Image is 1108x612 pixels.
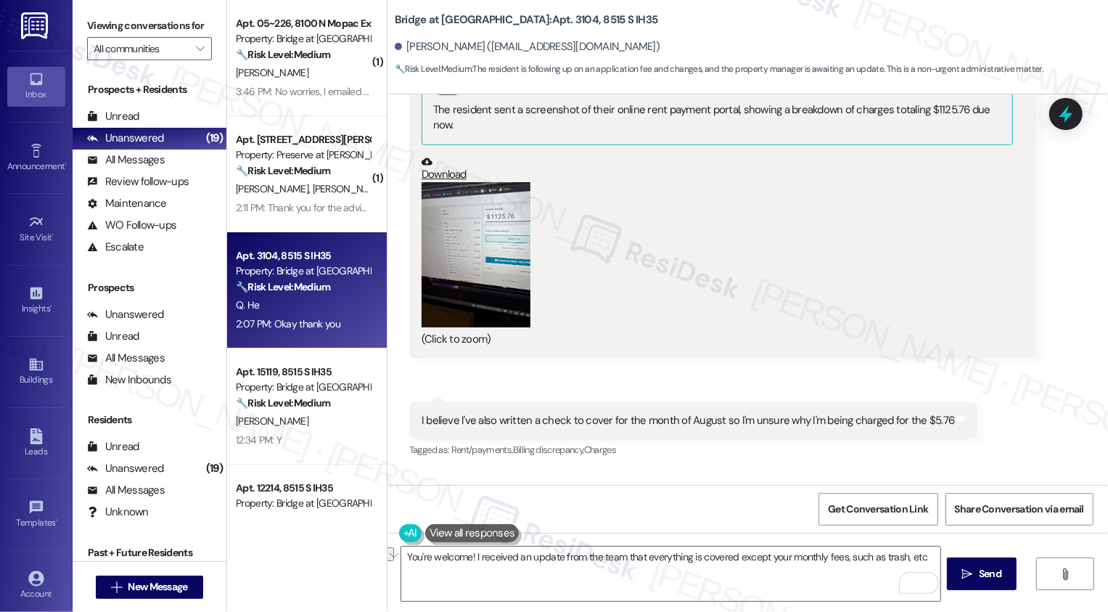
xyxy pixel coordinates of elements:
[236,48,330,61] strong: 🔧 Risk Level: Medium
[236,317,340,330] div: 2:07 PM: Okay thank you
[87,329,139,344] div: Unread
[87,439,139,454] div: Unread
[955,502,1084,517] span: Share Conversation via email
[236,132,370,147] div: Apt. [STREET_ADDRESS][PERSON_NAME]
[87,307,164,322] div: Unanswered
[202,127,226,150] div: (19)
[50,301,52,311] span: •
[236,31,370,46] div: Property: Bridge at [GEOGRAPHIC_DATA]
[312,182,385,195] span: [PERSON_NAME]
[236,248,370,264] div: Apt. 3104, 8515 S IH35
[433,102,1001,134] div: The resident sent a screenshot of their online rent payment portal, showing a breakdown of charge...
[584,444,616,456] span: Charges
[236,85,749,98] div: 3:46 PM: No worries, I emailed them a few weeks ago and I saw that I was charged a renewal fee so...
[409,439,978,460] div: Tagged as:
[422,156,1013,181] a: Download
[56,515,58,526] span: •
[87,152,165,168] div: All Messages
[236,380,370,395] div: Property: Bridge at [GEOGRAPHIC_DATA]
[87,505,149,520] div: Unknown
[947,558,1017,590] button: Send
[87,240,144,255] div: Escalate
[87,131,164,146] div: Unanswered
[7,210,65,249] a: Site Visit •
[422,332,1013,347] div: (Click to zoom)
[52,230,54,240] span: •
[236,298,260,311] span: Q. He
[236,433,282,446] div: 12:34 PM: Y
[1060,568,1071,580] i: 
[236,364,370,380] div: Apt. 15119, 8515 S IH35
[236,66,308,79] span: [PERSON_NAME]
[87,218,176,233] div: WO Follow-ups
[236,182,313,195] span: [PERSON_NAME]
[65,159,67,169] span: •
[236,264,370,279] div: Property: Bridge at [GEOGRAPHIC_DATA]
[87,15,212,37] label: Viewing conversations for
[401,547,940,601] textarea: To enrich screen reader interactions, please activate Accessibility in Grammarly extension settings
[111,582,122,593] i: 
[94,37,189,60] input: All communities
[96,576,203,599] button: New Message
[7,281,65,320] a: Insights •
[945,493,1093,526] button: Share Conversation via email
[395,62,1043,77] span: : The resident is following up on an application fee and changes, and the property manager is awa...
[513,444,584,456] span: Billing discrepancy ,
[21,12,51,39] img: ResiDesk Logo
[422,413,955,428] div: I believe I've also written a check to cover for the month of August so I'm unsure why I'm being ...
[236,496,370,511] div: Property: Bridge at [GEOGRAPHIC_DATA]
[236,201,372,214] div: 2:11 PM: Thank you for the advice
[7,566,65,605] a: Account
[236,415,308,428] span: [PERSON_NAME]
[236,164,330,177] strong: 🔧 Risk Level: Medium
[395,12,658,28] b: Bridge at [GEOGRAPHIC_DATA]: Apt. 3104, 8515 S IH35
[422,182,530,327] button: Zoom image
[7,67,65,106] a: Inbox
[395,39,660,54] div: [PERSON_NAME] ([EMAIL_ADDRESS][DOMAIN_NAME])
[7,352,65,391] a: Buildings
[7,424,65,463] a: Leads
[236,16,370,31] div: Apt. 05~226, 8100 N Mopac Expwy
[73,545,226,560] div: Past + Future Residents
[196,43,204,54] i: 
[236,481,370,496] div: Apt. 12214, 8515 S IH35
[87,174,189,189] div: Review follow-ups
[828,502,928,517] span: Get Conversation Link
[73,82,226,97] div: Prospects + Residents
[451,444,513,456] span: Rent/payments ,
[236,280,330,293] strong: 🔧 Risk Level: Medium
[236,396,330,409] strong: 🔧 Risk Level: Medium
[7,495,65,534] a: Templates •
[818,493,937,526] button: Get Conversation Link
[128,579,187,595] span: New Message
[87,372,171,388] div: New Inbounds
[87,461,164,476] div: Unanswered
[87,483,165,498] div: All Messages
[87,351,165,366] div: All Messages
[87,196,167,211] div: Maintenance
[395,63,472,75] strong: 🔧 Risk Level: Medium
[202,457,226,480] div: (19)
[87,109,139,124] div: Unread
[73,280,226,295] div: Prospects
[73,412,226,428] div: Residents
[979,566,1001,582] span: Send
[236,147,370,163] div: Property: Preserve at [PERSON_NAME][GEOGRAPHIC_DATA]
[962,568,973,580] i: 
